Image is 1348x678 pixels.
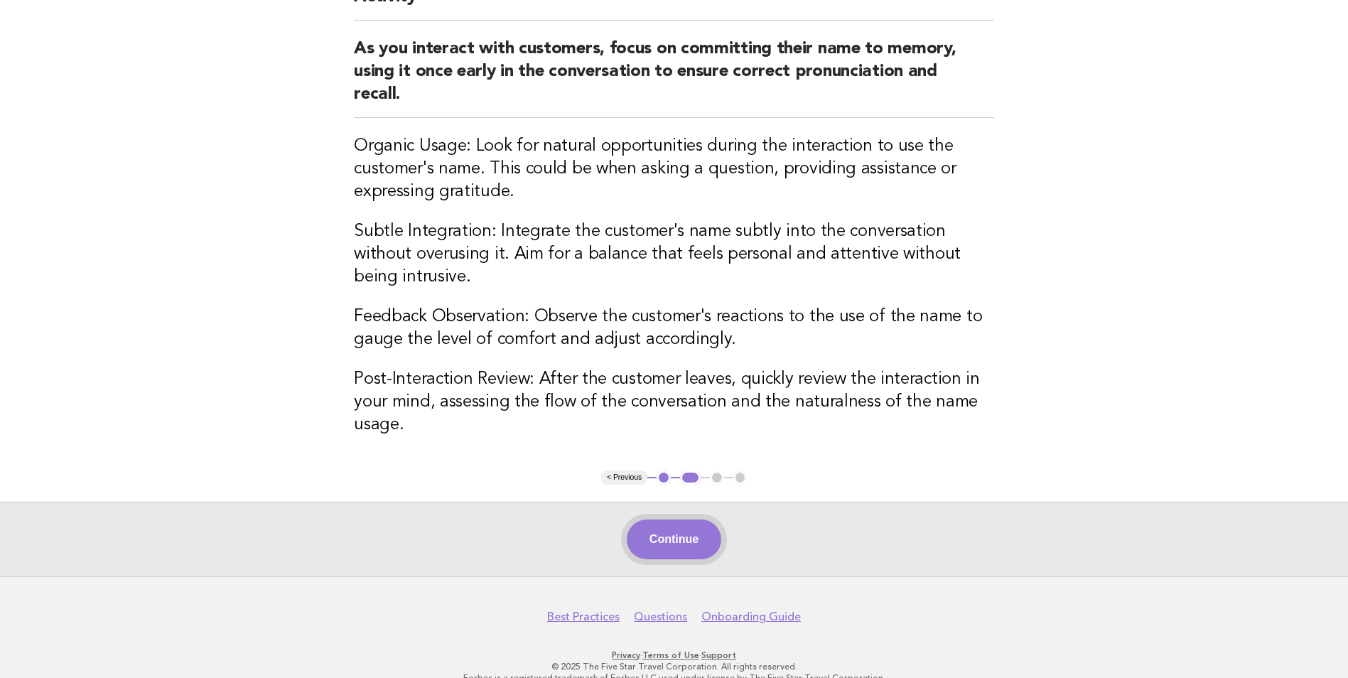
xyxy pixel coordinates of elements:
h2: As you interact with customers, focus on committing their name to memory, using it once early in ... [354,38,994,118]
button: 1 [657,470,671,485]
h3: Organic Usage: Look for natural opportunities during the interaction to use the customer's name. ... [354,135,994,203]
a: Support [701,650,736,660]
button: Continue [627,520,721,559]
button: 2 [680,470,701,485]
a: Questions [634,610,687,624]
a: Onboarding Guide [701,610,801,624]
h3: Subtle Integration: Integrate the customer's name subtly into the conversation without overusing ... [354,220,994,289]
h3: Feedback Observation: Observe the customer's reactions to the use of the name to gauge the level ... [354,306,994,351]
a: Privacy [612,650,640,660]
p: © 2025 The Five Star Travel Corporation. All rights reserved. [239,661,1109,672]
a: Best Practices [547,610,620,624]
a: Terms of Use [642,650,699,660]
p: · · [239,650,1109,661]
h3: Post-Interaction Review: After the customer leaves, quickly review the interaction in your mind, ... [354,368,994,436]
button: < Previous [601,470,647,485]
